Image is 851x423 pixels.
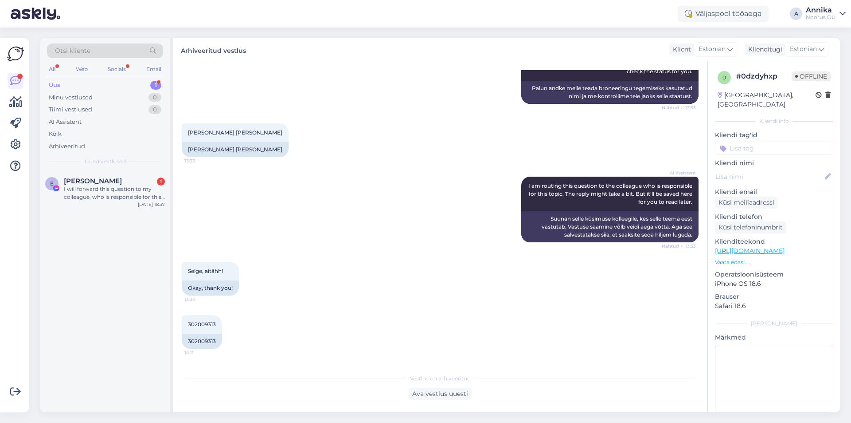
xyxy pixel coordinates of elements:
span: Selge, aitähh! [188,268,223,274]
div: [DATE] 18:37 [138,201,165,208]
div: [PERSON_NAME] [715,320,833,328]
div: Kõik [49,130,62,138]
span: Nähtud ✓ 13:33 [662,104,696,111]
p: Kliendi email [715,187,833,197]
a: [URL][DOMAIN_NAME] [715,247,785,255]
img: Askly Logo [7,45,24,62]
div: Palun andke meile teada broneeringu tegemiseks kasutatud nimi ja me kontrollime teie jaoks selle ... [521,81,699,104]
div: Minu vestlused [49,93,93,102]
div: Socials [106,63,128,75]
span: 14:11 [184,349,218,356]
div: AI Assistent [49,118,82,127]
div: 1 [150,81,161,90]
p: iPhone OS 18.6 [715,279,833,289]
span: Vestlus on arhiveeritud [410,375,471,383]
span: Otsi kliente [55,46,90,55]
div: Web [74,63,90,75]
div: Klient [669,45,691,54]
p: Kliendi telefon [715,212,833,221]
span: [PERSON_NAME] [PERSON_NAME] [188,129,282,136]
span: AI Assistent [663,170,696,176]
div: A [790,8,802,20]
span: 302009313 [188,321,216,328]
div: 0 [148,105,161,114]
span: 13:34 [184,296,218,303]
div: 302009313 [182,334,222,349]
div: Ava vestlus uuesti [409,388,472,400]
div: I will forward this question to my colleague, who is responsible for this. The reply will be here... [64,185,165,201]
p: Vaata edasi ... [715,258,833,266]
a: AnnikaNoorus OÜ [806,7,846,21]
div: # 0dzdyhxp [736,71,792,82]
div: Arhiveeritud [49,142,85,151]
span: 0 [722,74,726,81]
div: Suunan selle küsimuse kolleegile, kes selle teema eest vastutab. Vastuse saamine võib veidi aega ... [521,211,699,242]
div: Küsi meiliaadressi [715,197,778,209]
p: Operatsioonisüsteem [715,270,833,279]
input: Lisa tag [715,142,833,155]
span: Elen Kirjuškin [64,177,122,185]
div: [PERSON_NAME] [PERSON_NAME] [182,142,289,157]
p: Safari 18.6 [715,301,833,311]
span: Nähtud ✓ 13:33 [662,243,696,249]
span: E [50,180,54,187]
p: Kliendi nimi [715,158,833,168]
p: Kliendi tag'id [715,130,833,140]
div: Annika [806,7,836,14]
span: Estonian [699,44,726,54]
div: Uus [49,81,60,90]
div: Noorus OÜ [806,14,836,21]
div: Küsi telefoninumbrit [715,221,786,233]
input: Lisa nimi [715,172,823,182]
div: All [47,63,57,75]
span: Estonian [790,44,817,54]
label: Arhiveeritud vestlus [181,43,246,55]
div: Email [144,63,163,75]
div: [GEOGRAPHIC_DATA], [GEOGRAPHIC_DATA] [718,91,816,109]
div: Kliendi info [715,117,833,125]
div: Tiimi vestlused [49,105,92,114]
div: 0 [148,93,161,102]
span: Uued vestlused [85,158,126,166]
div: Klienditugi [745,45,782,54]
div: Väljaspool tööaega [678,6,769,22]
span: I am routing this question to the colleague who is responsible for this topic. The reply might ta... [528,182,694,205]
span: Offline [792,71,831,81]
div: 1 [157,178,165,186]
p: Märkmed [715,333,833,342]
span: 13:33 [184,158,218,164]
p: Klienditeekond [715,237,833,246]
div: Okay, thank you! [182,281,239,296]
p: Brauser [715,292,833,301]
